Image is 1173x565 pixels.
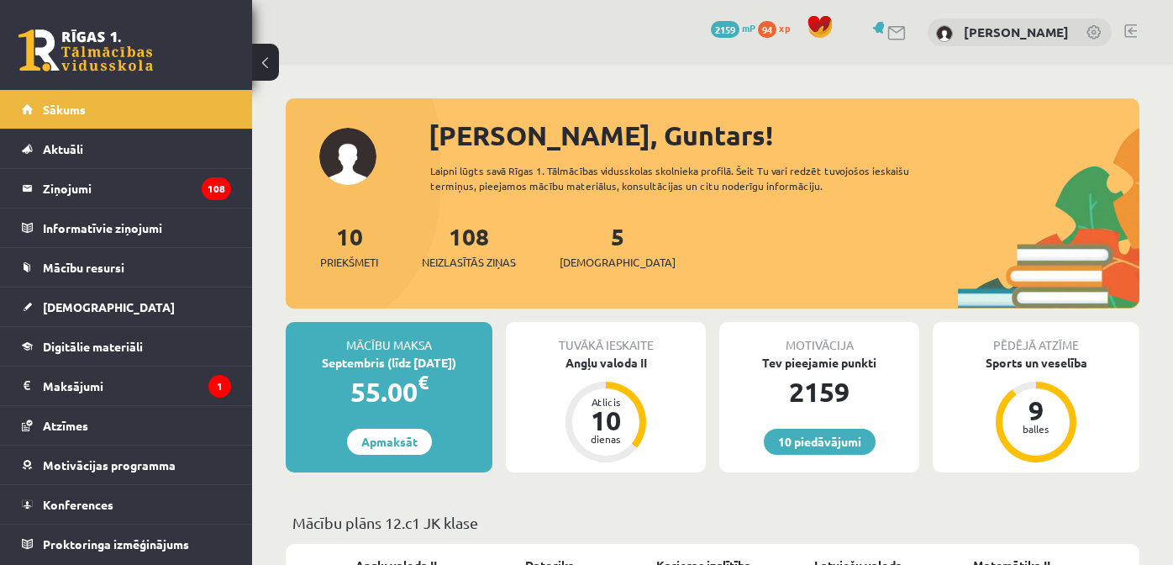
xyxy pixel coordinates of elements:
p: Mācību plāns 12.c1 JK klase [292,511,1133,534]
div: Tev pieejamie punkti [719,354,919,372]
div: 2159 [719,372,919,412]
a: Atzīmes [22,406,231,445]
span: Atzīmes [43,418,88,433]
legend: Ziņojumi [43,169,231,208]
span: Neizlasītās ziņas [422,254,516,271]
div: Motivācija [719,322,919,354]
a: Digitālie materiāli [22,327,231,366]
span: Proktoringa izmēģinājums [43,536,189,552]
a: [DEMOGRAPHIC_DATA] [22,288,231,326]
span: Aktuāli [43,141,83,156]
span: 94 [758,21,776,38]
div: balles [1011,424,1061,434]
div: Pēdējā atzīme [933,322,1139,354]
legend: Informatīvie ziņojumi [43,209,231,247]
a: 108Neizlasītās ziņas [422,221,516,271]
a: Apmaksāt [347,429,432,455]
a: Ziņojumi108 [22,169,231,208]
a: Aktuāli [22,129,231,168]
span: 2159 [711,21,739,38]
a: [PERSON_NAME] [964,24,1069,40]
i: 108 [202,177,231,200]
div: Mācību maksa [286,322,492,354]
i: 1 [208,375,231,398]
a: 2159 mP [711,21,755,34]
div: Atlicis [581,397,631,407]
span: Konferences [43,497,113,512]
div: 9 [1011,397,1061,424]
a: 94 xp [758,21,798,34]
div: Laipni lūgts savā Rīgas 1. Tālmācības vidusskolas skolnieka profilā. Šeit Tu vari redzēt tuvojošo... [430,163,943,193]
a: Proktoringa izmēģinājums [22,525,231,563]
a: Angļu valoda II Atlicis 10 dienas [506,354,706,465]
legend: Maksājumi [43,367,231,405]
div: Septembris (līdz [DATE]) [286,354,492,372]
div: dienas [581,434,631,444]
a: Sākums [22,90,231,129]
span: mP [742,21,755,34]
a: Motivācijas programma [22,446,231,484]
span: [DEMOGRAPHIC_DATA] [43,299,175,314]
a: Maksājumi1 [22,367,231,405]
img: Guntars Driņķis [936,25,953,42]
div: Sports un veselība [933,354,1139,372]
span: Sākums [43,102,86,117]
span: xp [779,21,790,34]
a: 10 piedāvājumi [764,429,876,455]
span: Digitālie materiāli [43,339,143,354]
a: Informatīvie ziņojumi [22,209,231,247]
span: € [418,370,429,394]
div: [PERSON_NAME], Guntars! [429,115,1139,156]
div: 55.00 [286,372,492,412]
a: Mācību resursi [22,248,231,287]
a: Konferences [22,485,231,524]
div: 10 [581,407,631,434]
span: Priekšmeti [320,254,378,271]
a: Sports un veselība 9 balles [933,354,1139,465]
a: Rīgas 1. Tālmācības vidusskola [18,29,153,71]
span: [DEMOGRAPHIC_DATA] [560,254,676,271]
div: Tuvākā ieskaite [506,322,706,354]
a: 5[DEMOGRAPHIC_DATA] [560,221,676,271]
div: Angļu valoda II [506,354,706,372]
a: 10Priekšmeti [320,221,378,271]
span: Motivācijas programma [43,457,176,473]
span: Mācību resursi [43,260,124,275]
